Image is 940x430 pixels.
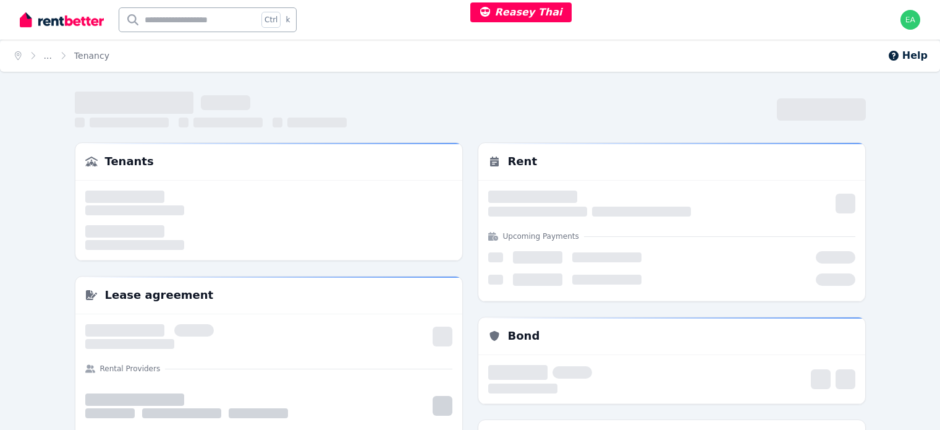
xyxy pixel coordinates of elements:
[20,11,104,29] img: RentBetter
[508,327,540,345] h3: Bond
[105,286,214,304] h3: Lease agreement
[74,51,109,61] a: Tenancy
[261,12,281,28] span: Ctrl
[105,153,154,170] h3: Tenants
[900,10,920,30] img: earl@rentbetter.com.au
[887,48,928,63] button: Help
[286,15,290,25] span: k
[100,364,161,374] h4: Rental Providers
[503,231,579,241] h4: Upcoming Payments
[44,49,52,62] span: ...
[480,6,562,18] span: Reasey Thai
[508,153,538,170] h3: Rent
